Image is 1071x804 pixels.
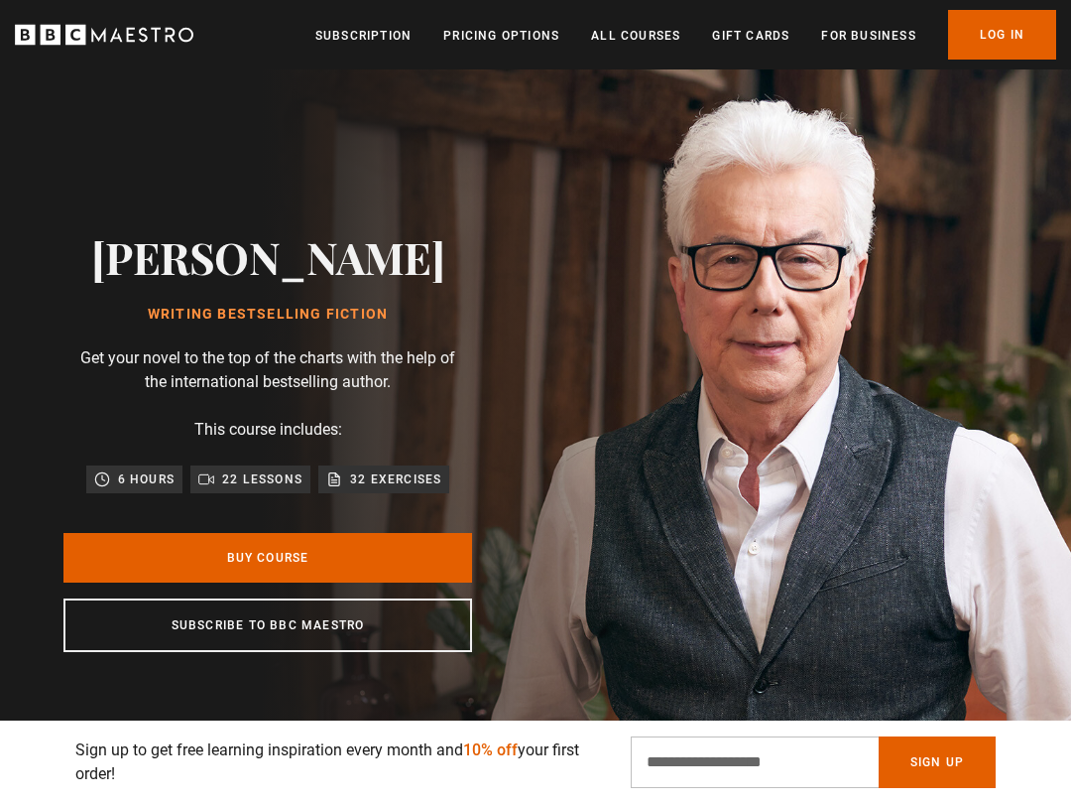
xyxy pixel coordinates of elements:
a: For business [821,26,915,46]
h1: Writing Bestselling Fiction [91,307,445,323]
p: 32 exercises [350,469,441,489]
p: 22 lessons [222,469,302,489]
a: All Courses [591,26,680,46]
a: Gift Cards [712,26,789,46]
button: Sign Up [879,737,996,788]
p: Sign up to get free learning inspiration every month and your first order! [75,738,607,786]
h2: [PERSON_NAME] [91,231,445,282]
p: This course includes: [194,418,342,442]
a: Subscribe to BBC Maestro [63,599,472,652]
a: Buy Course [63,533,472,583]
p: 6 hours [118,469,175,489]
span: 10% off [463,740,518,759]
a: Log In [948,10,1056,60]
a: Pricing Options [443,26,559,46]
svg: BBC Maestro [15,20,193,50]
a: Subscription [315,26,412,46]
p: Get your novel to the top of the charts with the help of the international bestselling author. [69,346,466,394]
nav: Primary [315,10,1056,60]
